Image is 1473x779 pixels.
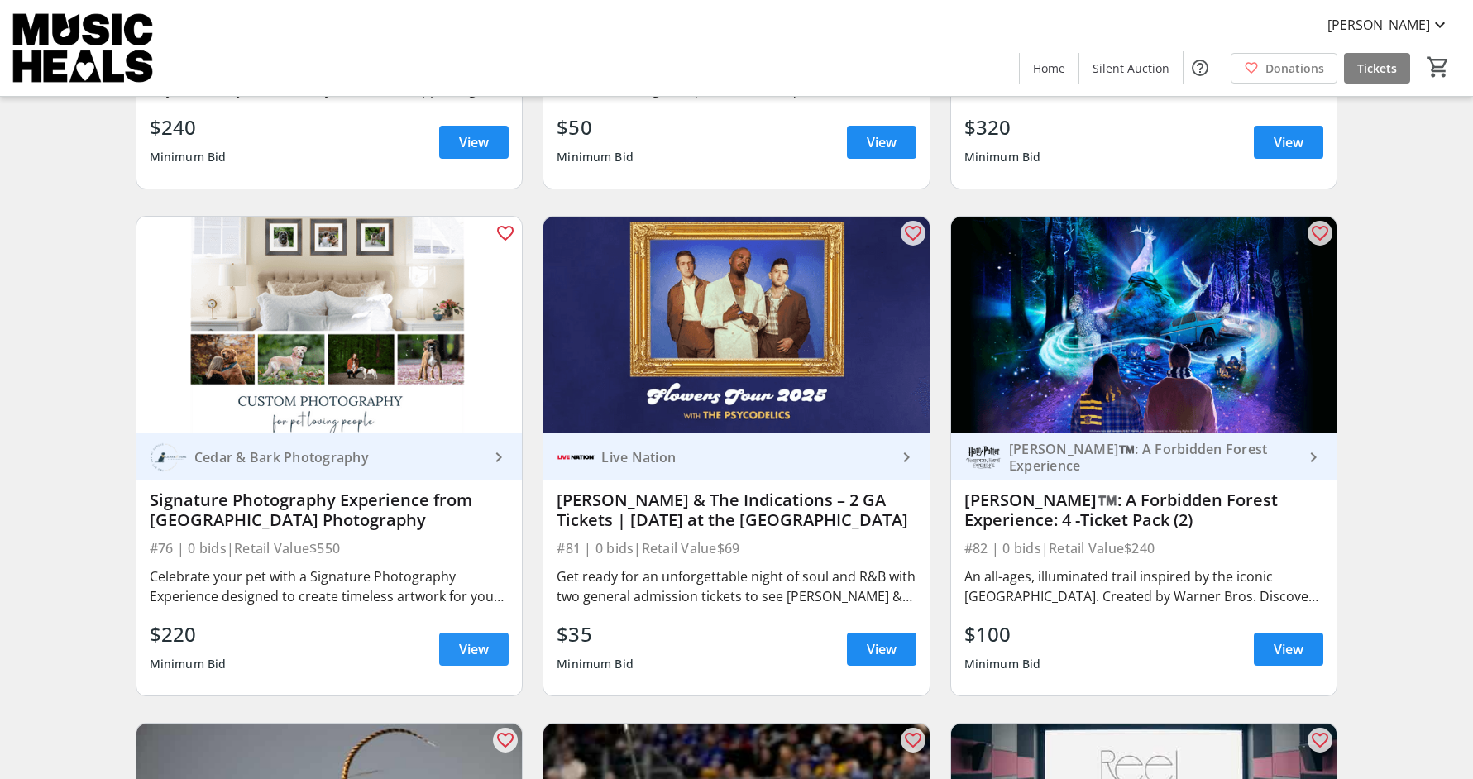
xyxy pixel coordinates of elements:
[903,223,923,243] mat-icon: favorite_outline
[150,649,227,679] div: Minimum Bid
[595,449,897,466] div: Live Nation
[1093,60,1169,77] span: Silent Auction
[951,433,1337,480] a: Harry Potter™️: A Forbidden Forest Experience[PERSON_NAME]™️: A Forbidden Forest Experience
[964,566,1324,606] div: An all-ages, illuminated trail inspired by the iconic [GEOGRAPHIC_DATA]. Created by Warner Bros. ...
[1303,447,1323,467] mat-icon: keyboard_arrow_right
[150,490,509,530] div: Signature Photography Experience from [GEOGRAPHIC_DATA] Photography
[543,433,930,480] a: Live NationLive Nation
[1274,132,1303,152] span: View
[459,639,489,659] span: View
[557,619,634,649] div: $35
[557,649,634,679] div: Minimum Bid
[557,142,634,172] div: Minimum Bid
[1265,60,1324,77] span: Donations
[439,633,509,666] a: View
[1020,53,1078,84] a: Home
[136,433,523,480] a: Cedar & Bark PhotographyCedar & Bark Photography
[557,566,916,606] div: Get ready for an unforgettable night of soul and R&B with two general admission tickets to see [P...
[1254,126,1323,159] a: View
[1310,730,1330,750] mat-icon: favorite_outline
[150,537,509,560] div: #76 | 0 bids | Retail Value $550
[557,490,916,530] div: [PERSON_NAME] & The Indications – 2 GA Tickets | [DATE] at the [GEOGRAPHIC_DATA]
[964,142,1041,172] div: Minimum Bid
[136,217,523,433] img: Signature Photography Experience from Cedar & Bark Photography
[150,438,188,476] img: Cedar & Bark Photography
[1274,639,1303,659] span: View
[150,566,509,606] div: Celebrate your pet with a Signature Photography Experience designed to create timeless artwork fo...
[459,132,489,152] span: View
[1423,52,1453,82] button: Cart
[150,619,227,649] div: $220
[964,619,1041,649] div: $100
[1231,53,1337,84] a: Donations
[1314,12,1463,38] button: [PERSON_NAME]
[150,142,227,172] div: Minimum Bid
[1344,53,1410,84] a: Tickets
[1184,51,1217,84] button: Help
[10,7,157,89] img: Music Heals Charitable Foundation's Logo
[964,438,1002,476] img: Harry Potter™️: A Forbidden Forest Experience
[495,223,515,243] mat-icon: favorite_outline
[951,217,1337,433] img: Harry Potter™️: A Forbidden Forest Experience: 4 -Ticket Pack (2)
[1327,15,1430,35] span: [PERSON_NAME]
[543,217,930,433] img: Durand Jones & The Indications – 2 GA Tickets | October 28, 2025 at the Commodore Ballroom
[867,639,897,659] span: View
[1079,53,1183,84] a: Silent Auction
[897,447,916,467] mat-icon: keyboard_arrow_right
[495,730,515,750] mat-icon: favorite_outline
[964,649,1041,679] div: Minimum Bid
[1002,441,1304,474] div: [PERSON_NAME]™️: A Forbidden Forest Experience
[489,447,509,467] mat-icon: keyboard_arrow_right
[1254,633,1323,666] a: View
[557,537,916,560] div: #81 | 0 bids | Retail Value $69
[1357,60,1397,77] span: Tickets
[150,112,227,142] div: $240
[1310,223,1330,243] mat-icon: favorite_outline
[188,449,490,466] div: Cedar & Bark Photography
[847,126,916,159] a: View
[439,126,509,159] a: View
[557,438,595,476] img: Live Nation
[847,633,916,666] a: View
[903,730,923,750] mat-icon: favorite_outline
[557,112,634,142] div: $50
[964,490,1324,530] div: [PERSON_NAME]™️: A Forbidden Forest Experience: 4 -Ticket Pack (2)
[964,112,1041,142] div: $320
[867,132,897,152] span: View
[1033,60,1065,77] span: Home
[964,537,1324,560] div: #82 | 0 bids | Retail Value $240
